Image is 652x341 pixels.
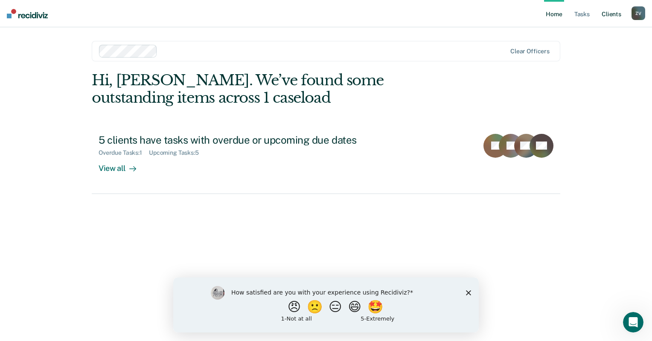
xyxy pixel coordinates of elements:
iframe: Survey by Kim from Recidiviz [173,277,479,332]
div: Upcoming Tasks : 5 [149,149,206,156]
div: Hi, [PERSON_NAME]. We’ve found some outstanding items across 1 caseload [92,72,466,107]
iframe: Intercom live chat [623,312,643,332]
a: 5 clients have tasks with overdue or upcoming due datesOverdue Tasks:1Upcoming Tasks:5View all [92,127,560,194]
button: ZV [632,6,645,20]
div: View all [99,156,146,173]
div: 5 clients have tasks with overdue or upcoming due dates [99,134,398,146]
img: Recidiviz [7,9,48,18]
div: Overdue Tasks : 1 [99,149,149,156]
div: Z V [632,6,645,20]
div: Clear officers [510,48,550,55]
